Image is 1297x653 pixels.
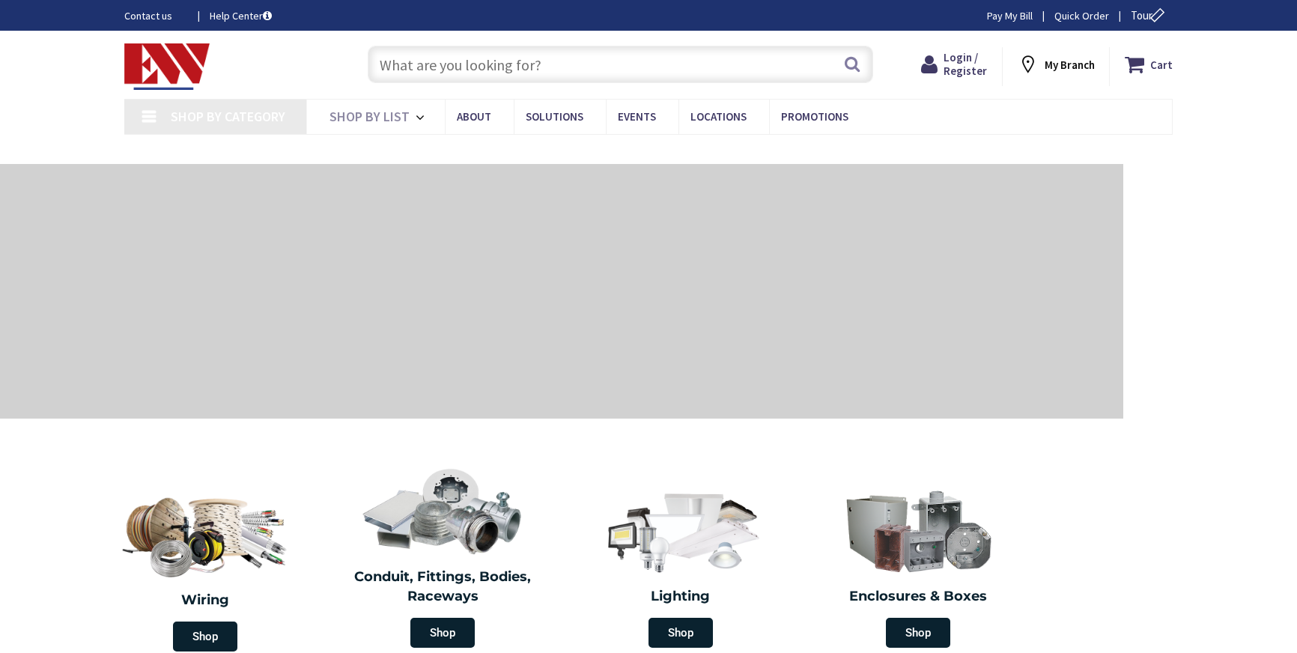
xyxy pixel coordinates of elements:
a: Contact us [124,8,186,23]
span: Login / Register [944,50,987,78]
span: Tour [1131,8,1169,22]
a: Help Center [210,8,272,23]
div: My Branch [1018,51,1095,78]
span: About [457,109,491,124]
a: Pay My Bill [987,8,1033,23]
span: Shop [173,622,237,652]
span: Events [618,109,656,124]
img: Electrical Wholesalers, Inc. [124,43,210,90]
span: Shop By Category [171,108,285,125]
span: Shop By List [329,108,410,125]
strong: Cart [1150,51,1173,78]
span: Solutions [526,109,583,124]
a: Login / Register [921,51,987,78]
span: Promotions [781,109,848,124]
span: Shop [648,618,713,648]
h2: Lighting [573,587,789,607]
a: Cart [1125,51,1173,78]
strong: My Branch [1045,58,1095,72]
span: Shop [410,618,475,648]
span: Locations [690,109,747,124]
h2: Wiring [94,591,317,610]
h2: Conduit, Fittings, Bodies, Raceways [335,568,551,606]
span: Shop [886,618,950,648]
h2: Enclosures & Boxes [811,587,1027,607]
a: Quick Order [1054,8,1109,23]
input: What are you looking for? [368,46,873,83]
